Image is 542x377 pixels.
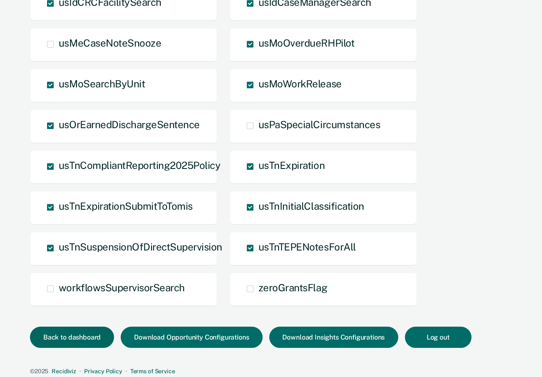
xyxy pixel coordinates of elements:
[59,37,161,49] span: usMeCaseNoteSnooze
[59,119,200,130] span: usOrEarnedDischargeSentence
[59,159,221,171] span: usTnCompliantReporting2025Policy
[30,368,48,375] span: © 2025
[84,368,122,375] a: Privacy Policy
[59,78,145,89] span: usMoSearchByUnit
[121,327,262,348] button: Download Opportunity Configurations
[259,119,380,130] span: usPaSpecialCircumstances
[405,327,472,348] button: Log out
[52,368,76,375] a: Recidiviz
[259,282,327,293] span: zeroGrantsFlag
[30,368,509,375] div: · ·
[59,282,185,293] span: workflowsSupervisorSearch
[259,241,356,253] span: usTnTEPENotesForAll
[259,200,364,212] span: usTnInitialClassification
[59,241,222,253] span: usTnSuspensionOfDirectSupervision
[30,334,121,341] a: Back to dashboard
[259,159,325,171] span: usTnExpiration
[59,200,193,212] span: usTnExpirationSubmitToTomis
[30,327,114,348] button: Back to dashboard
[259,37,354,49] span: usMoOverdueRHPilot
[269,327,398,348] button: Download Insights Configurations
[130,368,175,375] a: Terms of Service
[259,78,342,89] span: usMoWorkRelease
